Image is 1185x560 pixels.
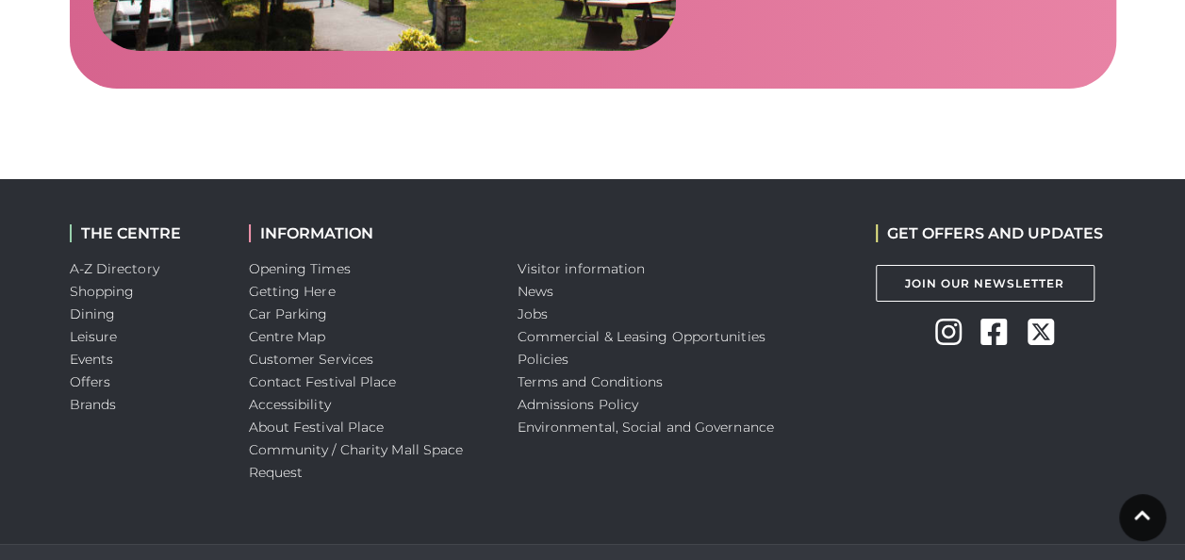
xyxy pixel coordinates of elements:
[249,283,336,300] a: Getting Here
[70,328,118,345] a: Leisure
[70,396,117,413] a: Brands
[518,328,765,345] a: Commercial & Leasing Opportunities
[249,328,326,345] a: Centre Map
[249,441,464,481] a: Community / Charity Mall Space Request
[249,351,374,368] a: Customer Services
[70,351,114,368] a: Events
[249,260,351,277] a: Opening Times
[518,351,569,368] a: Policies
[876,265,1094,302] a: Join Our Newsletter
[249,305,328,322] a: Car Parking
[518,373,664,390] a: Terms and Conditions
[518,283,553,300] a: News
[70,305,116,322] a: Dining
[249,373,397,390] a: Contact Festival Place
[518,260,646,277] a: Visitor information
[876,224,1103,242] h2: GET OFFERS AND UPDATES
[70,260,159,277] a: A-Z Directory
[70,373,111,390] a: Offers
[518,419,774,436] a: Environmental, Social and Governance
[70,283,135,300] a: Shopping
[249,224,489,242] h2: INFORMATION
[249,419,385,436] a: About Festival Place
[249,396,331,413] a: Accessibility
[518,305,548,322] a: Jobs
[70,224,221,242] h2: THE CENTRE
[518,396,639,413] a: Admissions Policy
